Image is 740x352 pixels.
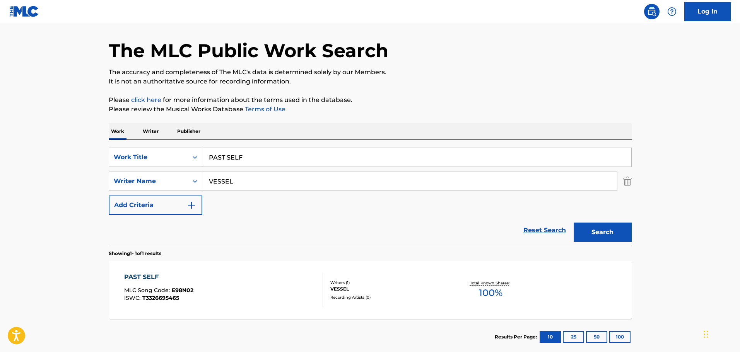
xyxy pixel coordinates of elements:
img: 9d2ae6d4665cec9f34b9.svg [187,201,196,210]
p: Work [109,123,126,139]
p: Please for more information about the terms used in the database. [109,95,632,105]
span: T3326695465 [142,294,179,301]
button: 100 [609,331,631,343]
span: MLC Song Code : [124,287,172,294]
div: Work Title [114,153,183,162]
a: Public Search [644,4,660,19]
img: Delete Criterion [623,172,632,191]
a: PAST SELFMLC Song Code:E98N02ISWC:T3326695465Writers (1)VESSELRecording Artists (0)Total Known Sh... [109,261,632,319]
button: Add Criteria [109,196,202,215]
div: Writers ( 1 ) [330,280,447,286]
h1: The MLC Public Work Search [109,39,388,62]
button: 10 [540,331,561,343]
p: The accuracy and completeness of The MLC's data is determined solely by our Members. [109,68,632,77]
p: Please review the Musical Works Database [109,105,632,114]
a: Terms of Use [243,105,285,113]
img: search [647,7,656,16]
img: help [667,7,677,16]
p: Publisher [175,123,203,139]
a: Log In [684,2,731,21]
button: 50 [586,331,607,343]
p: Writer [140,123,161,139]
div: Writer Name [114,177,183,186]
div: Drag [704,323,708,346]
p: Results Per Page: [495,333,539,340]
a: click here [131,96,161,104]
p: It is not an authoritative source for recording information. [109,77,632,86]
div: Recording Artists ( 0 ) [330,294,447,300]
img: MLC Logo [9,6,39,17]
p: Total Known Shares: [470,280,511,286]
button: 25 [563,331,584,343]
span: E98N02 [172,287,193,294]
button: Search [574,223,632,242]
iframe: Chat Widget [701,315,740,352]
p: Showing 1 - 1 of 1 results [109,250,161,257]
a: Reset Search [520,222,570,239]
div: PAST SELF [124,272,193,282]
span: ISWC : [124,294,142,301]
span: 100 % [479,286,502,300]
form: Search Form [109,148,632,246]
div: VESSEL [330,286,447,292]
div: Help [664,4,680,19]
